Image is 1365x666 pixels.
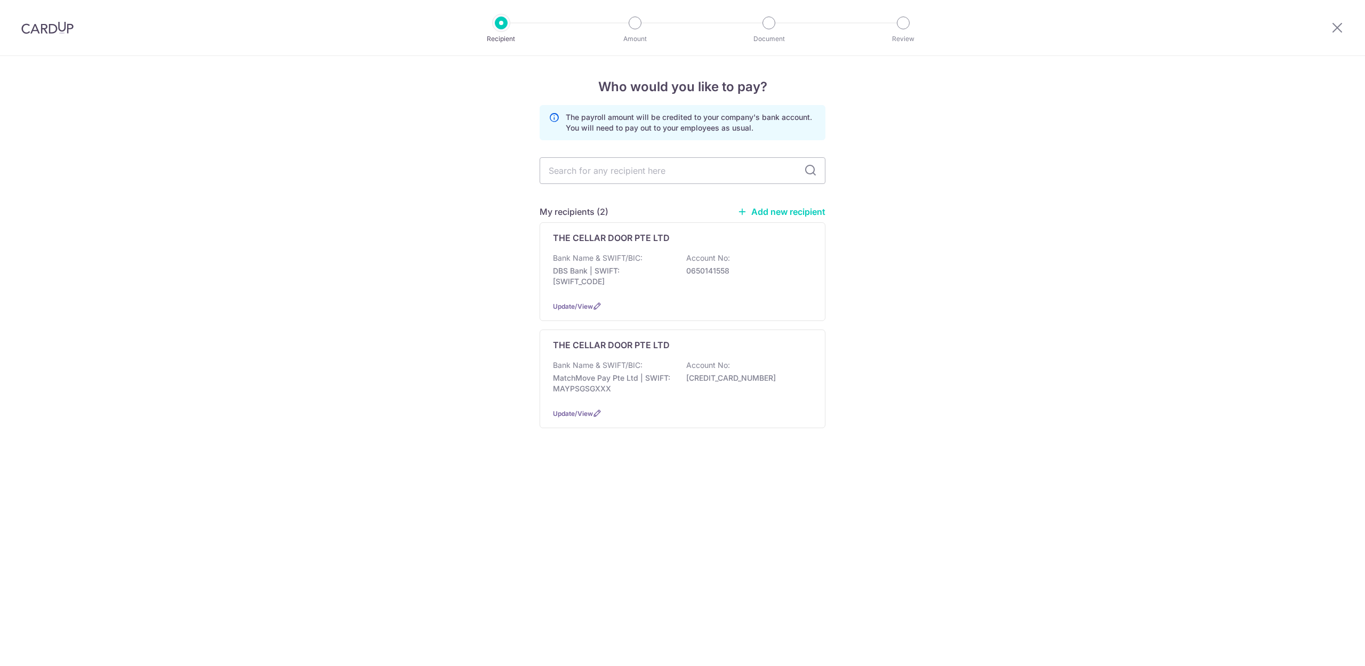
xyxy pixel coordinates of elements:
p: THE CELLAR DOOR PTE LTD [553,339,670,351]
h5: My recipients (2) [540,205,608,218]
p: Bank Name & SWIFT/BIC: [553,360,643,371]
p: Account No: [686,253,730,263]
iframe: Opens a widget where you can find more information [1297,634,1354,661]
h4: Who would you like to pay? [540,77,825,97]
img: CardUp [21,21,74,34]
p: Document [729,34,808,44]
p: Amount [596,34,675,44]
p: [CREDIT_CARD_NUMBER] [686,373,806,383]
a: Update/View [553,410,593,418]
input: Search for any recipient here [540,157,825,184]
p: Recipient [462,34,541,44]
p: Account No: [686,360,730,371]
a: Add new recipient [737,206,825,217]
p: Bank Name & SWIFT/BIC: [553,253,643,263]
p: Review [864,34,943,44]
p: THE CELLAR DOOR PTE LTD [553,231,670,244]
p: DBS Bank | SWIFT: [SWIFT_CODE] [553,266,672,287]
a: Update/View [553,302,593,310]
p: MatchMove Pay Pte Ltd | SWIFT: MAYPSGSGXXX [553,373,672,394]
p: 0650141558 [686,266,806,276]
p: The payroll amount will be credited to your company's bank account. You will need to pay out to y... [566,112,816,133]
